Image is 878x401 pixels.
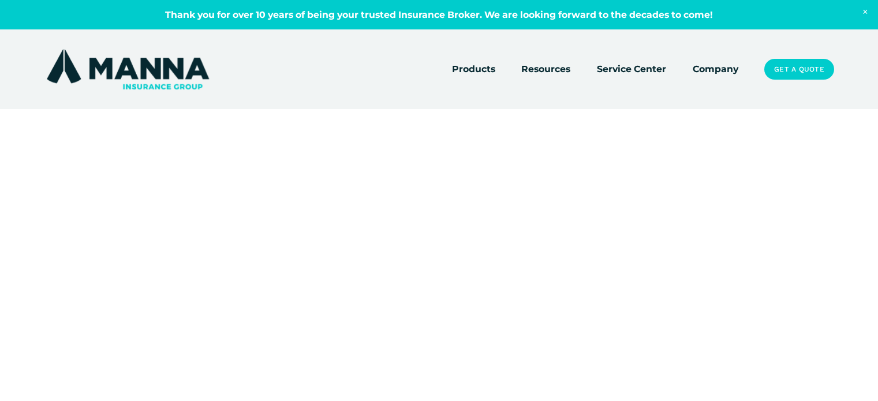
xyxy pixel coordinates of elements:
[521,62,570,76] span: Resources
[764,59,834,80] a: Get a Quote
[521,61,570,77] a: folder dropdown
[44,47,212,92] img: Manna Insurance Group
[452,61,495,77] a: folder dropdown
[597,61,666,77] a: Service Center
[452,62,495,76] span: Products
[693,61,738,77] a: Company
